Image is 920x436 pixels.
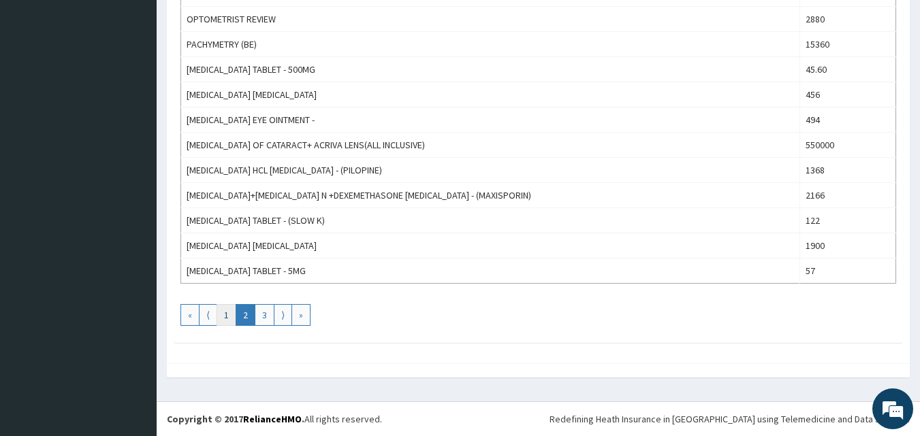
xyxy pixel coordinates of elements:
a: Go to first page [180,304,200,326]
td: 550000 [800,133,896,158]
img: d_794563401_company_1708531726252_794563401 [25,68,55,102]
div: Minimize live chat window [223,7,256,39]
footer: All rights reserved. [157,401,920,436]
a: Go to previous page [199,304,217,326]
a: Go to page number 2 [236,304,255,326]
textarea: Type your message and hit 'Enter' [7,291,259,339]
td: [MEDICAL_DATA] TABLET - 5MG [181,258,800,284]
td: 2166 [800,183,896,208]
td: 1368 [800,158,896,183]
td: 456 [800,82,896,107]
td: [MEDICAL_DATA] TABLET - 500MG [181,57,800,82]
td: 1900 [800,233,896,258]
div: Redefining Heath Insurance in [GEOGRAPHIC_DATA] using Telemedicine and Data Science! [550,412,910,426]
td: [MEDICAL_DATA]+[MEDICAL_DATA] N +DEXEMETHASONE [MEDICAL_DATA] - (MAXISPORIN) [181,183,800,208]
td: [MEDICAL_DATA] HCL [MEDICAL_DATA] - (PILOPINE) [181,158,800,183]
a: Go to page number 3 [255,304,274,326]
td: 45.60 [800,57,896,82]
td: [MEDICAL_DATA] TABLET - (SLOW K) [181,208,800,233]
td: PACHYMETRY (BE) [181,32,800,57]
td: [MEDICAL_DATA] [MEDICAL_DATA] [181,82,800,107]
a: Go to next page [274,304,292,326]
td: 494 [800,107,896,133]
td: [MEDICAL_DATA] [MEDICAL_DATA] [181,233,800,258]
td: [MEDICAL_DATA] EYE OINTMENT - [181,107,800,133]
a: RelianceHMO [243,413,302,425]
td: 57 [800,258,896,284]
strong: Copyright © 2017 . [167,413,304,425]
td: 15360 [800,32,896,57]
a: Go to last page [291,304,311,326]
td: OPTOMETRIST REVIEW [181,7,800,32]
td: 122 [800,208,896,233]
td: 2880 [800,7,896,32]
span: We're online! [79,131,188,269]
a: Go to page number 1 [217,304,236,326]
div: Chat with us now [71,76,229,94]
td: [MEDICAL_DATA] OF CATARACT+ ACRIVA LENS(ALL INCLUSIVE) [181,133,800,158]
